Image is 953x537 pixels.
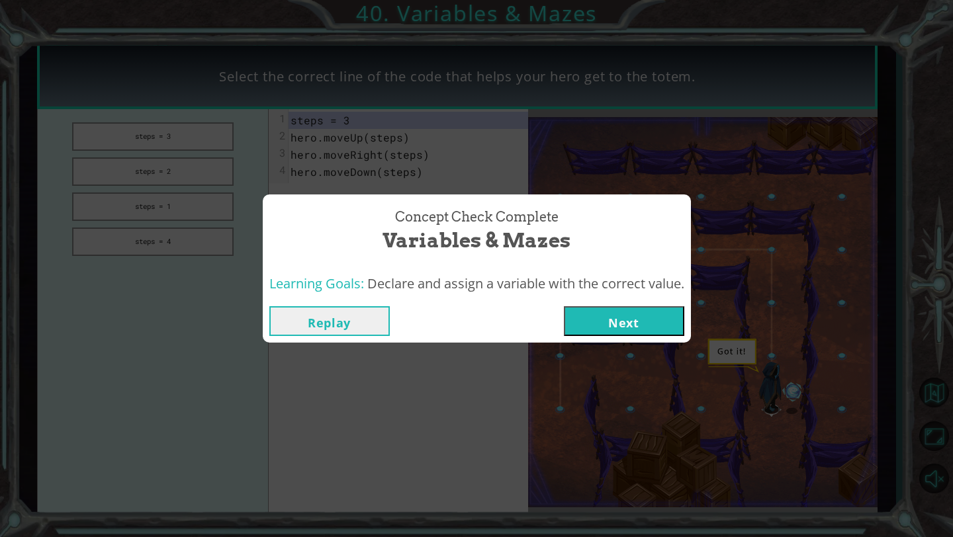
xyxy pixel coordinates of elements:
[269,306,390,336] button: Replay
[564,306,684,336] button: Next
[269,274,364,292] span: Learning Goals:
[383,226,570,255] span: Variables & Mazes
[367,274,684,292] span: Declare and assign a variable with the correct value.
[395,208,559,227] span: Concept Check Complete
